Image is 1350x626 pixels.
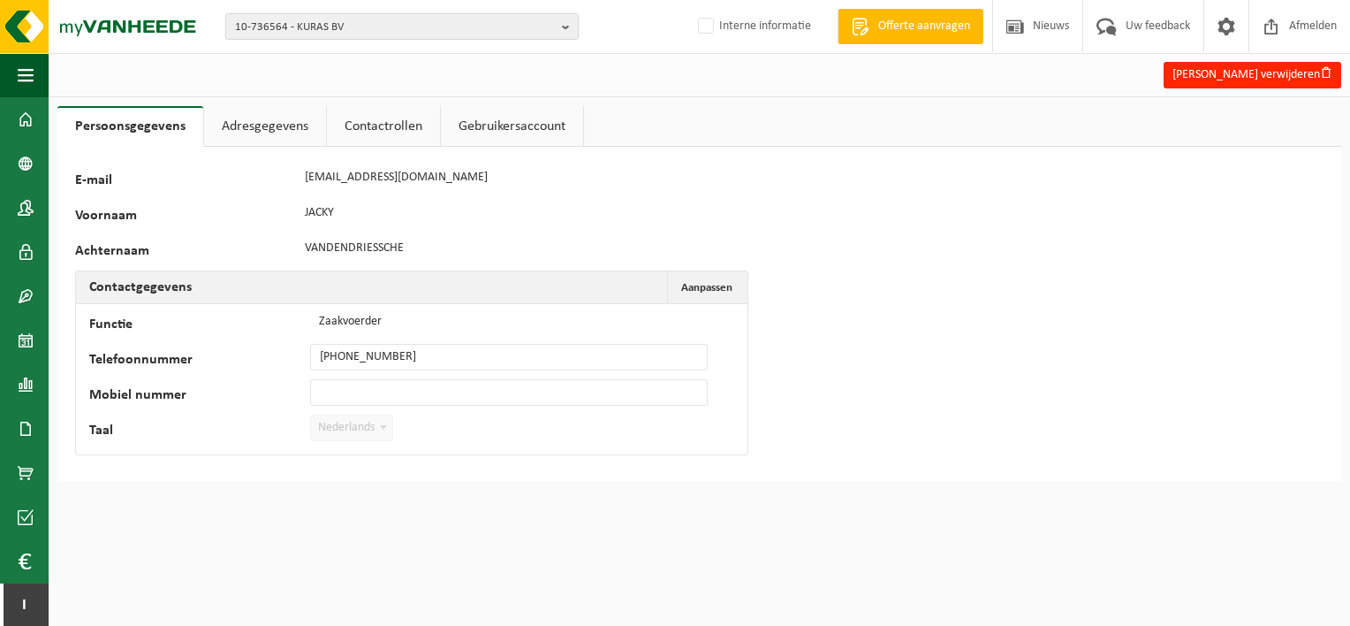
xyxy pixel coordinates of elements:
span: 10-736564 - KURAS BV [235,14,555,41]
label: Taal [89,424,310,441]
span: Offerte aanvragen [874,18,975,35]
label: Mobiel nummer [89,388,310,406]
label: Functie [89,317,310,335]
label: Interne informatie [694,13,811,40]
span: Nederlands [311,416,392,440]
span: Nederlands [310,415,393,441]
a: Contactrollen [327,106,440,147]
a: Gebruikersaccount [441,106,583,147]
button: 10-736564 - KURAS BV [225,13,579,40]
a: Persoonsgegevens [57,106,203,147]
a: Adresgegevens [204,106,326,147]
label: Voornaam [75,209,296,226]
label: E-mail [75,173,296,191]
label: Achternaam [75,244,296,262]
a: Offerte aanvragen [838,9,983,44]
button: Aanpassen [667,271,746,303]
span: Aanpassen [681,282,732,294]
h2: Contactgegevens [76,271,205,303]
button: [PERSON_NAME] verwijderen [1164,62,1341,88]
label: Telefoonnummer [89,353,310,370]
